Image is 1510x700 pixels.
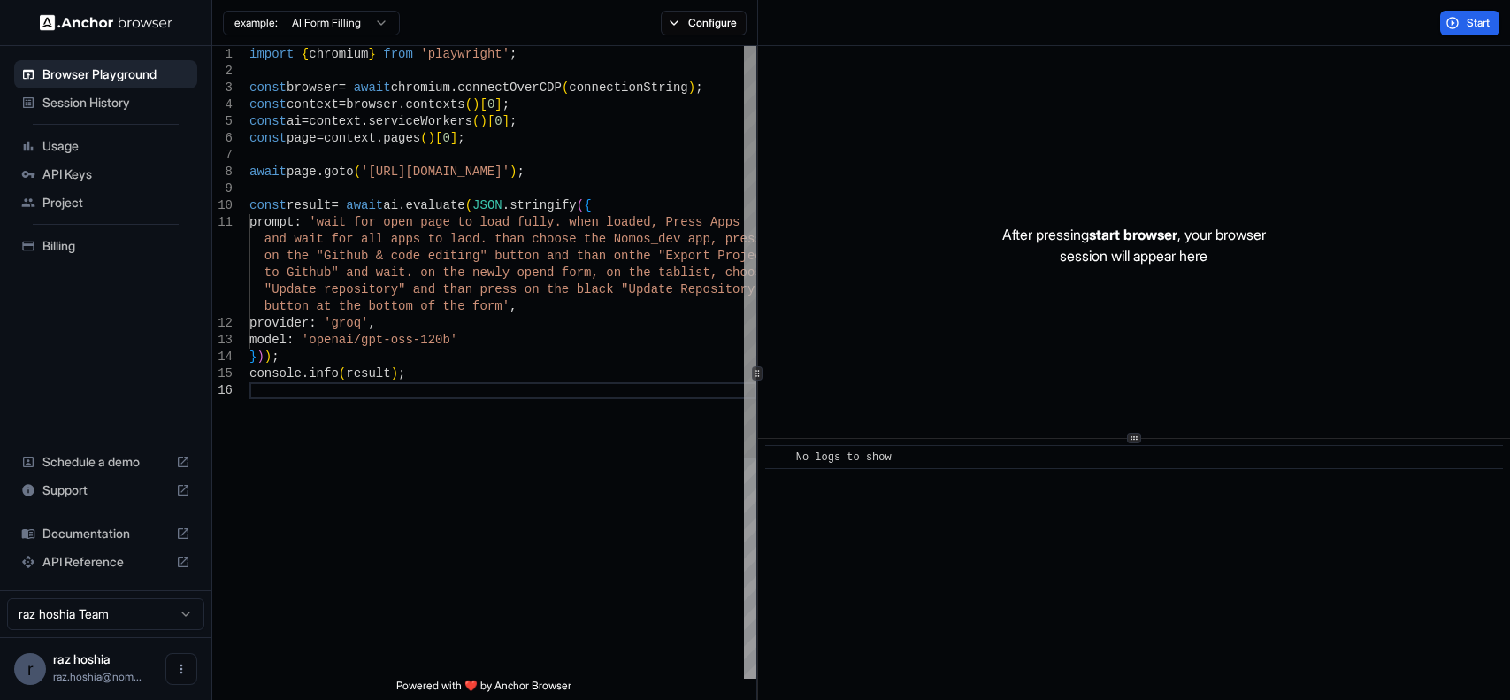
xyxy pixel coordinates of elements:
[212,113,233,130] div: 5
[502,114,510,128] span: ]
[287,131,317,145] span: page
[42,165,190,183] span: API Keys
[391,366,398,381] span: )
[272,350,279,364] span: ;
[249,333,287,347] span: model
[398,366,405,381] span: ;
[234,16,278,30] span: example:
[287,97,339,112] span: context
[212,349,233,365] div: 14
[212,181,233,197] div: 9
[287,333,294,347] span: :
[14,653,46,685] div: r
[249,165,287,179] span: await
[249,131,287,145] span: const
[309,215,680,229] span: 'wait for open page to load fully. when loaded, Pr
[428,131,435,145] span: )
[14,60,197,88] div: Browser Playground
[302,47,309,61] span: {
[494,114,502,128] span: 0
[510,198,577,212] span: stringify
[562,81,569,95] span: (
[287,198,331,212] span: result
[636,232,763,246] span: os_dev app, press
[42,553,169,571] span: API Reference
[249,350,257,364] span: }
[479,97,487,112] span: [
[346,97,398,112] span: browser
[487,114,494,128] span: [
[420,131,427,145] span: (
[361,165,510,179] span: '[URL][DOMAIN_NAME]'
[212,96,233,113] div: 4
[42,481,169,499] span: Support
[212,214,233,231] div: 11
[302,114,309,128] span: =
[502,198,510,212] span: .
[249,97,287,112] span: const
[212,382,233,399] div: 16
[324,131,376,145] span: context
[435,131,442,145] span: [
[774,449,783,466] span: ​
[317,165,324,179] span: .
[264,265,636,280] span: to Github" and wait. on the newly opend form, on t
[346,366,390,381] span: result
[42,137,190,155] span: Usage
[287,81,339,95] span: browser
[249,215,294,229] span: prompt
[510,114,517,128] span: ;
[487,97,494,112] span: 0
[396,679,571,700] span: Powered with ❤️ by Anchor Browser
[368,47,375,61] span: }
[165,653,197,685] button: Open menu
[14,448,197,476] div: Schedule a demo
[302,333,457,347] span: 'openai/gpt-oss-120b'
[249,47,294,61] span: import
[577,198,584,212] span: (
[42,194,190,212] span: Project
[405,97,464,112] span: contexts
[212,63,233,80] div: 2
[287,165,317,179] span: page
[212,46,233,63] div: 1
[628,249,770,263] span: the "Export Project
[361,114,368,128] span: .
[796,451,892,464] span: No logs to show
[294,215,301,229] span: :
[1089,226,1177,243] span: start browser
[42,94,190,112] span: Session History
[442,131,449,145] span: 0
[249,316,309,330] span: provider
[368,316,375,330] span: ,
[368,114,472,128] span: serviceWorkers
[420,47,510,61] span: 'playwright'
[472,97,479,112] span: )
[339,97,346,112] span: =
[584,198,591,212] span: {
[42,525,169,542] span: Documentation
[212,197,233,214] div: 10
[450,81,457,95] span: .
[450,131,457,145] span: ]
[510,299,517,313] span: ,
[695,81,702,95] span: ;
[339,366,346,381] span: (
[494,97,502,112] span: ]
[324,316,368,330] span: 'groq'
[376,131,383,145] span: .
[317,131,324,145] span: =
[383,198,398,212] span: ai
[383,131,420,145] span: pages
[42,453,169,471] span: Schedule a demo
[264,299,510,313] span: button at the bottom of the form'
[14,160,197,188] div: API Keys
[264,249,629,263] span: on the "Github & code editing" button and than on
[346,198,383,212] span: await
[302,366,309,381] span: .
[457,131,464,145] span: ;
[636,282,763,296] span: pdate Repository"
[688,81,695,95] span: )
[569,81,687,95] span: connectionString
[309,47,368,61] span: chromium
